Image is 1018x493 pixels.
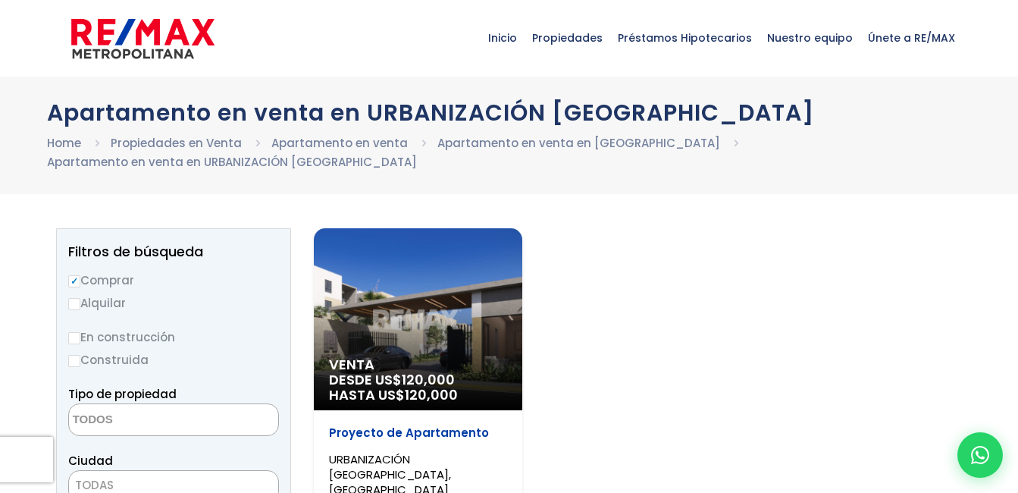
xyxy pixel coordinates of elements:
textarea: Search [69,404,216,437]
span: Ciudad [68,453,113,469]
span: Propiedades [525,15,610,61]
span: Inicio [481,15,525,61]
input: En construcción [68,332,80,344]
a: Propiedades en Venta [111,135,242,151]
span: 120,000 [405,385,458,404]
img: remax-metropolitana-logo [71,16,215,61]
input: Alquilar [68,298,80,310]
span: DESDE US$ [329,372,507,403]
a: Apartamento en venta en [GEOGRAPHIC_DATA] [437,135,720,151]
p: Proyecto de Apartamento [329,425,507,441]
span: 120,000 [402,370,455,389]
span: Venta [329,357,507,372]
h2: Filtros de búsqueda [68,244,279,259]
a: Apartamento en venta [271,135,408,151]
span: Préstamos Hipotecarios [610,15,760,61]
span: HASTA US$ [329,388,507,403]
label: Construida [68,350,279,369]
label: Comprar [68,271,279,290]
a: Home [47,135,81,151]
span: Tipo de propiedad [68,386,177,402]
span: Únete a RE/MAX [860,15,963,61]
h1: Apartamento en venta en URBANIZACIÓN [GEOGRAPHIC_DATA] [47,99,972,126]
input: Construida [68,355,80,367]
input: Comprar [68,275,80,287]
span: TODAS [75,477,114,493]
span: Nuestro equipo [760,15,860,61]
li: Apartamento en venta en URBANIZACIÓN [GEOGRAPHIC_DATA] [47,152,417,171]
label: En construcción [68,328,279,347]
label: Alquilar [68,294,279,312]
